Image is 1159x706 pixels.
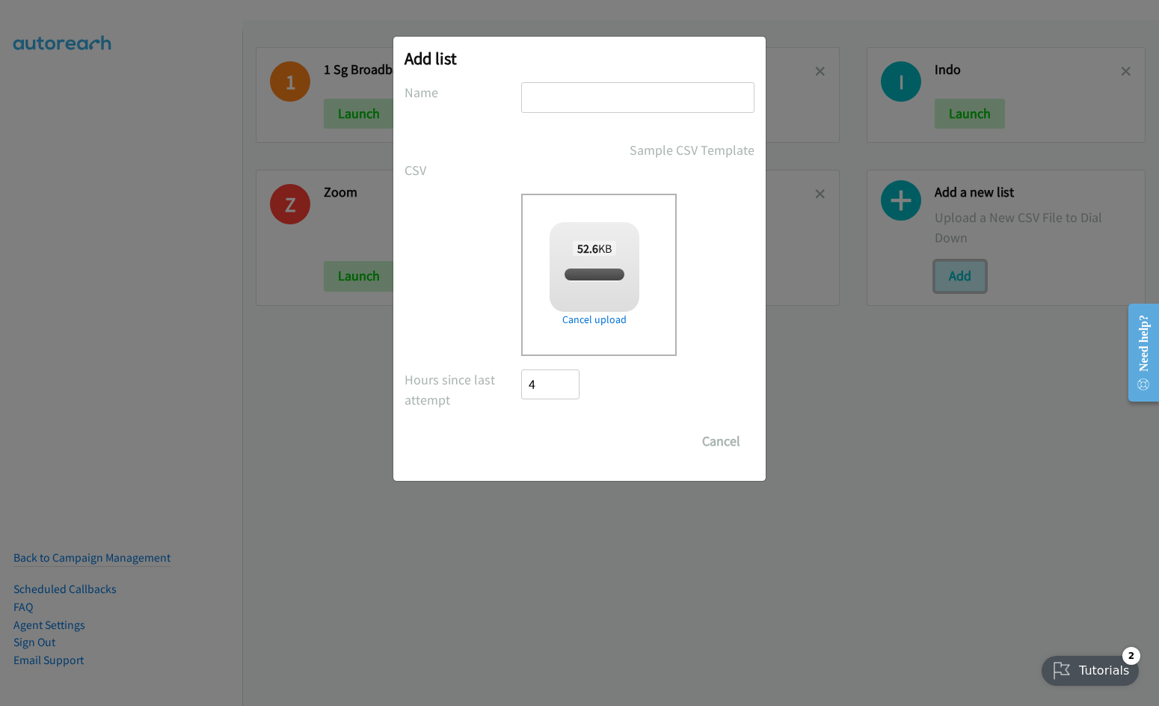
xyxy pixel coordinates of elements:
[630,140,754,160] a: Sample CSV Template
[577,241,598,256] strong: 52.6
[405,48,754,69] h2: Add list
[550,312,639,328] a: Cancel upload
[688,426,754,456] button: Cancel
[405,160,521,180] label: CSV
[1116,293,1159,412] iframe: Resource Center
[573,241,617,256] span: KB
[1033,641,1148,695] iframe: Checklist
[569,268,619,282] span: split_2.csv
[405,369,521,410] label: Hours since last attempt
[405,82,521,102] label: Name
